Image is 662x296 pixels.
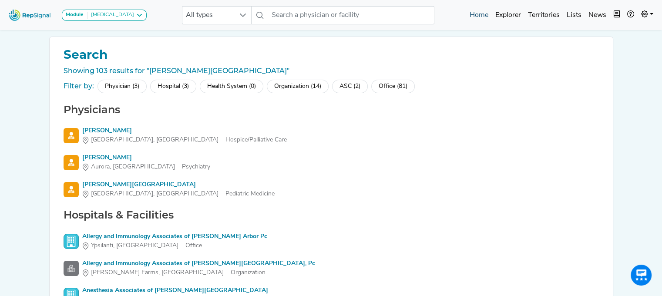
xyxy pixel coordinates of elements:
div: Pediatric Medicine [82,189,275,198]
a: Allergy and Immunology Associates of [PERSON_NAME][GEOGRAPHIC_DATA], Pc[PERSON_NAME] Farms, [GEOG... [64,259,599,277]
button: Module[MEDICAL_DATA] [62,10,147,21]
div: Psychiatry [82,162,210,172]
div: Hospice/Palliative Care [82,135,287,145]
div: Organization (14) [267,80,329,93]
span: [GEOGRAPHIC_DATA], [GEOGRAPHIC_DATA] [91,135,218,145]
span: All types [182,7,235,24]
img: Physician Search Icon [64,182,79,197]
div: Filter by: [64,81,94,91]
div: Health System (0) [200,80,263,93]
a: [PERSON_NAME][GEOGRAPHIC_DATA], [GEOGRAPHIC_DATA]Hospice/Palliative Care [64,126,599,145]
span: Aurora, [GEOGRAPHIC_DATA] [91,162,175,172]
div: Showing 103 results for "[PERSON_NAME][GEOGRAPHIC_DATA]" [60,66,602,76]
div: [MEDICAL_DATA] [87,12,134,19]
span: Ypsilanti, [GEOGRAPHIC_DATA] [91,241,178,250]
div: [PERSON_NAME] [82,126,287,135]
div: Organization [82,268,315,277]
div: Allergy and Immunology Associates of [PERSON_NAME] Arbor Pc [82,232,267,241]
h2: Hospitals & Facilities [60,209,602,222]
a: Lists [563,7,585,24]
a: [PERSON_NAME][GEOGRAPHIC_DATA][GEOGRAPHIC_DATA], [GEOGRAPHIC_DATA]Pediatric Medicine [64,180,599,198]
span: [GEOGRAPHIC_DATA], [GEOGRAPHIC_DATA] [91,189,218,198]
div: [PERSON_NAME][GEOGRAPHIC_DATA] [82,180,275,189]
div: Anesthesia Associates of [PERSON_NAME][GEOGRAPHIC_DATA] [82,286,268,295]
div: ASC (2) [332,80,368,93]
div: Office (81) [371,80,415,93]
img: Facility Search Icon [64,261,79,276]
img: Office Search Icon [64,234,79,249]
button: Intel Book [610,7,624,24]
a: Explorer [492,7,524,24]
img: Physician Search Icon [64,128,79,143]
div: Hospital (3) [150,80,196,93]
a: [PERSON_NAME]Aurora, [GEOGRAPHIC_DATA]Psychiatry [64,153,599,172]
div: [PERSON_NAME] [82,153,210,162]
span: [PERSON_NAME] Farms, [GEOGRAPHIC_DATA] [91,268,224,277]
a: Allergy and Immunology Associates of [PERSON_NAME] Arbor PcYpsilanti, [GEOGRAPHIC_DATA]Office [64,232,599,250]
img: Physician Search Icon [64,155,79,170]
a: Home [466,7,492,24]
div: Physician (3) [97,80,147,93]
div: Office [82,241,267,250]
h2: Physicians [60,104,602,116]
h1: Search [60,47,602,62]
input: Search a physician or facility [268,6,434,24]
div: Allergy and Immunology Associates of [PERSON_NAME][GEOGRAPHIC_DATA], Pc [82,259,315,268]
strong: Module [66,12,84,17]
a: Territories [524,7,563,24]
a: News [585,7,610,24]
